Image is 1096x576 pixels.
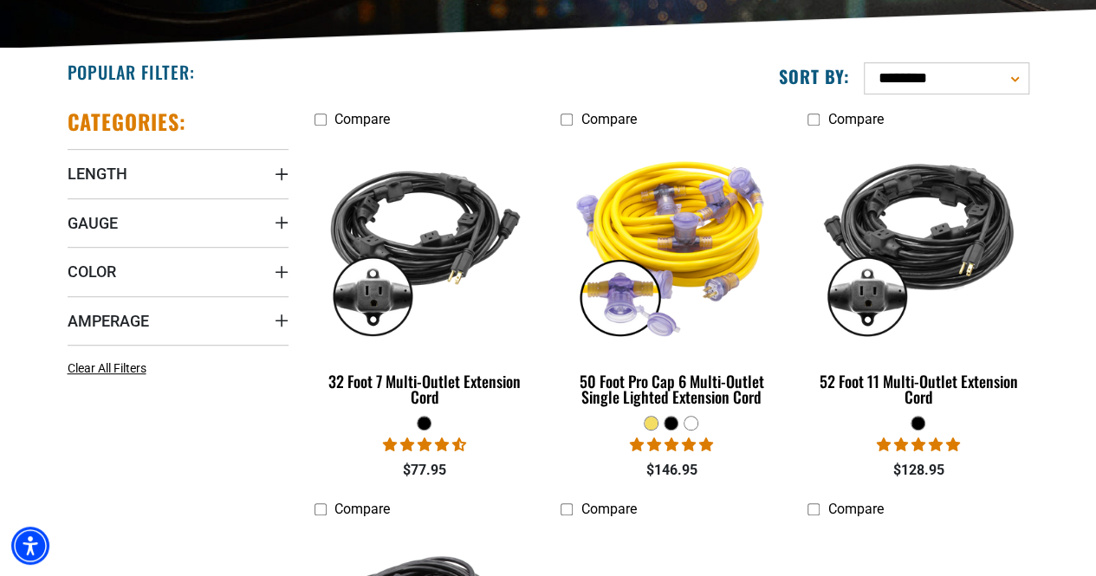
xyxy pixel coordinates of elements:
div: 52 Foot 11 Multi-Outlet Extension Cord [807,373,1028,404]
img: black [809,145,1028,344]
span: Compare [580,501,636,517]
span: 4.80 stars [630,437,713,453]
summary: Amperage [68,296,289,345]
span: 4.95 stars [877,437,960,453]
span: Color [68,262,116,282]
span: Compare [827,111,883,127]
div: Accessibility Menu [11,527,49,565]
div: 50 Foot Pro Cap 6 Multi-Outlet Single Lighted Extension Cord [561,373,781,404]
img: black [315,145,534,344]
span: Amperage [68,311,149,331]
div: $77.95 [315,460,535,481]
h2: Categories: [68,108,187,135]
a: Clear All Filters [68,359,153,378]
img: yellow [562,145,781,344]
div: $128.95 [807,460,1028,481]
span: Compare [580,111,636,127]
div: 32 Foot 7 Multi-Outlet Extension Cord [315,373,535,404]
h2: Popular Filter: [68,61,195,83]
a: black 32 Foot 7 Multi-Outlet Extension Cord [315,136,535,415]
label: Sort by: [779,65,850,87]
a: black 52 Foot 11 Multi-Outlet Extension Cord [807,136,1028,415]
summary: Gauge [68,198,289,247]
span: Length [68,164,127,184]
span: Compare [334,111,390,127]
span: Compare [334,501,390,517]
span: 4.71 stars [383,437,466,453]
span: Clear All Filters [68,361,146,375]
div: $146.95 [561,460,781,481]
span: Compare [827,501,883,517]
summary: Color [68,247,289,295]
a: yellow 50 Foot Pro Cap 6 Multi-Outlet Single Lighted Extension Cord [561,136,781,415]
span: Gauge [68,213,118,233]
summary: Length [68,149,289,197]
